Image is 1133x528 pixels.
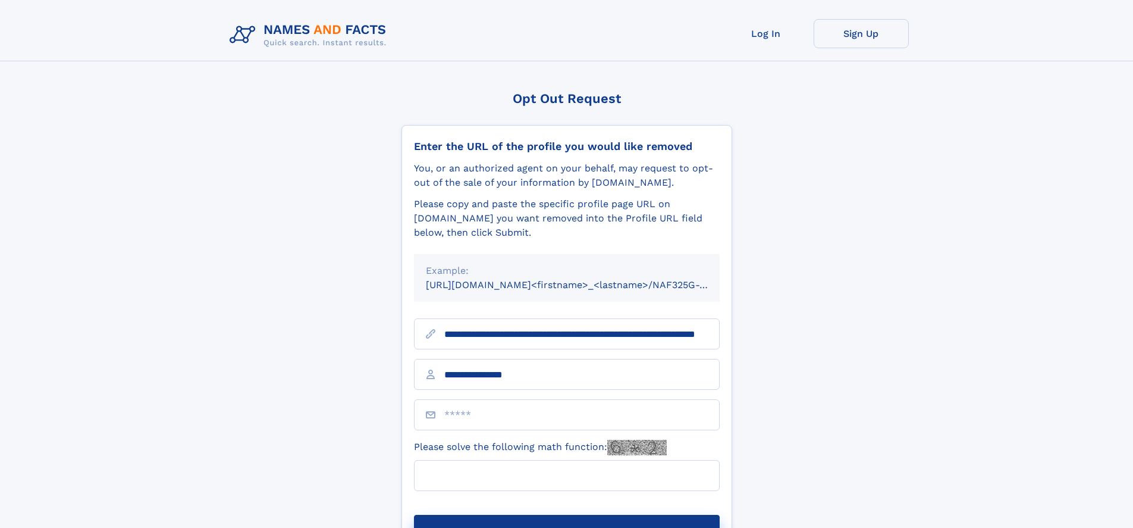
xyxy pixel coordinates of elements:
[414,197,720,240] div: Please copy and paste the specific profile page URL on [DOMAIN_NAME] you want removed into the Pr...
[414,161,720,190] div: You, or an authorized agent on your behalf, may request to opt-out of the sale of your informatio...
[225,19,396,51] img: Logo Names and Facts
[718,19,814,48] a: Log In
[414,440,667,455] label: Please solve the following math function:
[414,140,720,153] div: Enter the URL of the profile you would like removed
[426,264,708,278] div: Example:
[401,91,732,106] div: Opt Out Request
[426,279,742,290] small: [URL][DOMAIN_NAME]<firstname>_<lastname>/NAF325G-xxxxxxxx
[814,19,909,48] a: Sign Up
